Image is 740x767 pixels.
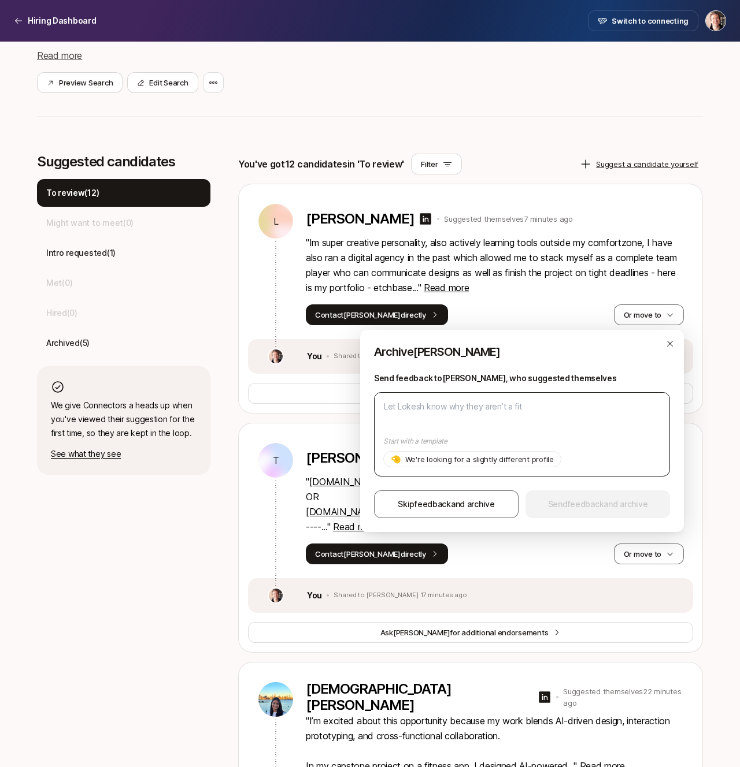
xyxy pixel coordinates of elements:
button: Switch to connecting [588,10,698,31]
button: Filter [411,154,461,174]
p: 🤏 [391,452,401,466]
img: 8cb3e434_9646_4a7a_9a3b_672daafcbcea.jpg [269,589,283,602]
span: Switch to connecting [612,15,689,27]
button: Ask[PERSON_NAME]for additional endorsements [248,622,693,643]
p: Suggested themselves 7 minutes ago [444,213,572,225]
p: [PERSON_NAME] [306,211,414,227]
p: See what they see [51,447,197,461]
p: T [273,453,279,467]
p: Suggested candidates [37,154,210,170]
p: " Im super creative personality, also actively learning tools outside my comfortzone, I have also... [306,235,684,295]
p: Start with a template [383,436,661,446]
button: Ask[PERSON_NAME]for additional endorsements [248,383,693,404]
p: Suggest a candidate yourself [596,158,698,170]
p: [DEMOGRAPHIC_DATA][PERSON_NAME] [306,681,533,713]
span: Read more [333,521,378,533]
p: You [307,589,322,602]
p: Intro requested ( 1 ) [46,246,116,260]
button: Skipfeedbackand archive [374,490,519,518]
button: Contact[PERSON_NAME]directly [306,304,448,325]
button: Or move to [614,304,684,325]
img: 86075b46_7dcf_4fba_a6b3_b242d99a7ce2.jpg [258,682,293,717]
p: [PERSON_NAME] [306,450,414,466]
p: You [307,349,322,363]
p: Archived ( 5 ) [46,336,90,350]
a: [DOMAIN_NAME] [306,506,380,517]
img: Jasper Story [706,11,726,31]
span: Skip and archive [398,497,495,511]
p: Hiring Dashboard [28,14,97,28]
p: You've got 12 candidates in 'To review' [238,157,404,172]
p: Shared to [PERSON_NAME] 7 minutes ago [334,352,464,360]
p: We give Connectors a heads up when you've viewed their suggestion for the first time, so they are... [51,399,197,440]
p: Archive [PERSON_NAME] [374,344,670,360]
span: Ask for additional endorsements [380,627,549,638]
p: Met ( 0 ) [46,276,72,290]
span: Read more [37,50,82,61]
p: We're looking for a slightly different profile [405,453,554,465]
p: Shared to [PERSON_NAME] 17 minutes ago [334,591,467,600]
img: 8cb3e434_9646_4a7a_9a3b_672daafcbcea.jpg [269,349,283,363]
span: Read more [424,282,469,293]
p: Send feedback to [PERSON_NAME] , who suggested themselves [374,371,670,385]
button: Preview Search [37,72,123,93]
p: L [273,214,279,228]
button: Jasper Story [705,10,726,31]
p: To review ( 12 ) [46,186,99,200]
p: Might want to meet ( 0 ) [46,216,134,230]
button: Or move to [614,543,684,564]
button: Edit Search [127,72,198,93]
a: [DOMAIN_NAME] [309,476,384,487]
p: Suggested themselves 22 minutes ago [563,686,684,709]
span: [PERSON_NAME] [393,628,450,637]
p: " // [PERSON_NAME]$_Priv@te OR ----... " [306,474,684,534]
span: feedback [415,499,451,509]
p: Hired ( 0 ) [46,306,77,320]
button: Contact[PERSON_NAME]directly [306,543,448,564]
